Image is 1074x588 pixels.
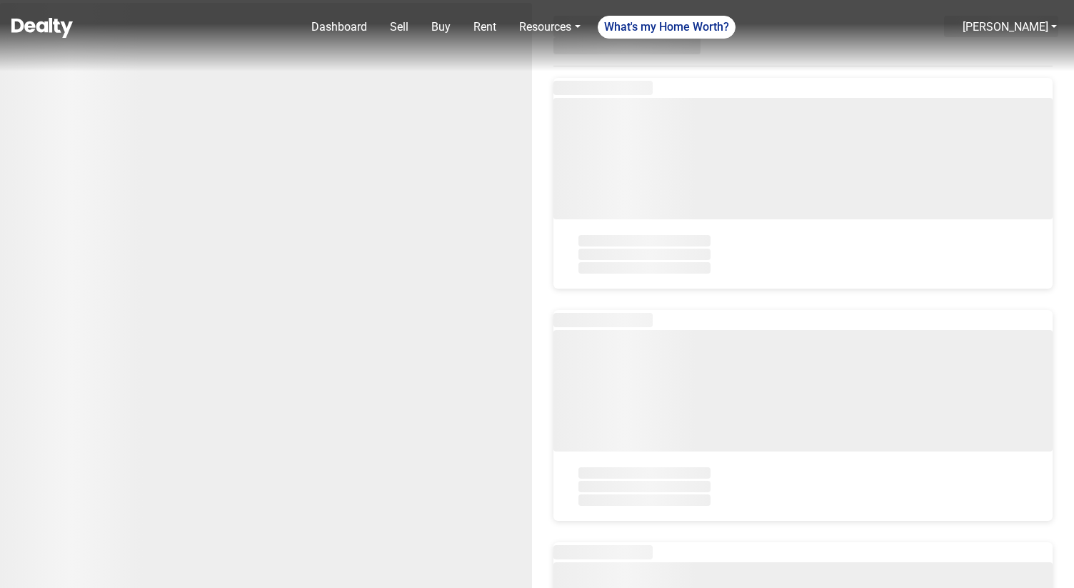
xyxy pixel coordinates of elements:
[578,494,711,506] span: ‌
[384,13,414,41] a: Sell
[578,467,711,479] span: ‌
[578,235,711,246] span: ‌
[553,313,653,327] span: ‌
[513,13,586,41] a: Resources
[578,481,711,492] span: ‌
[553,81,653,95] span: ‌
[598,16,736,39] a: What's my Home Worth?
[468,13,502,41] a: Rent
[553,545,653,559] span: ‌
[553,330,1053,452] span: ‌
[578,262,711,274] span: ‌
[957,13,1063,41] a: [PERSON_NAME]
[426,13,456,41] a: Buy
[963,20,1048,34] a: [PERSON_NAME]
[11,18,73,38] img: Dealty - Buy, Sell & Rent Homes
[578,249,711,260] span: ‌
[553,98,1053,219] span: ‌
[306,13,373,41] a: Dashboard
